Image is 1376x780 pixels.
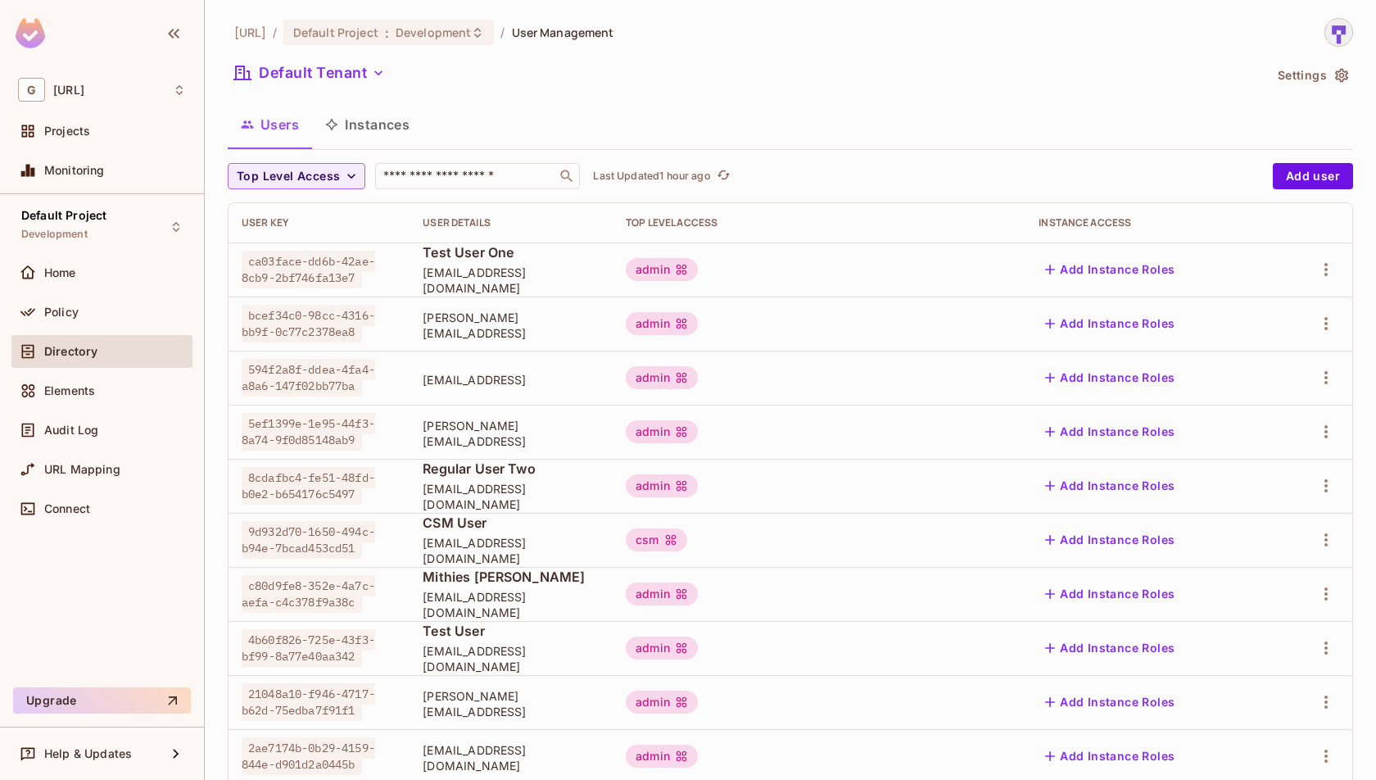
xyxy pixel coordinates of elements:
span: Help & Updates [44,747,132,760]
button: Users [228,104,312,145]
span: [EMAIL_ADDRESS][DOMAIN_NAME] [423,589,600,620]
span: 4b60f826-725e-43f3-bf99-8a77e40aa342 [242,629,375,667]
span: Regular User Two [423,460,600,478]
button: Add Instance Roles [1039,581,1181,607]
span: Default Project [293,25,378,40]
span: [EMAIL_ADDRESS][DOMAIN_NAME] [423,535,600,566]
span: Connect [44,502,90,515]
span: 2ae7174b-0b29-4159-844e-d901d2a0445b [242,737,375,775]
button: Add Instance Roles [1039,527,1181,553]
button: Instances [312,104,423,145]
span: Policy [44,306,79,319]
span: [PERSON_NAME][EMAIL_ADDRESS] [423,418,600,449]
span: refresh [717,168,731,184]
span: [PERSON_NAME][EMAIL_ADDRESS] [423,688,600,719]
span: CSM User [423,514,600,532]
button: Add Instance Roles [1039,365,1181,391]
div: admin [626,474,698,497]
button: Add Instance Roles [1039,635,1181,661]
div: admin [626,583,698,605]
span: c80d9fe8-352e-4a7c-aefa-c4c378f9a38c [242,575,375,613]
div: Top Level Access [626,216,1012,229]
span: Mithies [PERSON_NAME] [423,568,600,586]
button: Add Instance Roles [1039,419,1181,445]
span: URL Mapping [44,463,120,476]
button: Top Level Access [228,163,365,189]
div: admin [626,745,698,768]
span: Development [396,25,471,40]
button: Add user [1273,163,1353,189]
div: admin [626,420,698,443]
span: [EMAIL_ADDRESS][DOMAIN_NAME] [423,481,600,512]
span: 9d932d70-1650-494c-b94e-7bcad453cd51 [242,521,375,559]
span: Monitoring [44,164,105,177]
span: User Management [512,25,614,40]
li: / [500,25,505,40]
div: admin [626,637,698,660]
div: admin [626,312,698,335]
img: sharmila@genworx.ai [1325,19,1352,46]
div: User Key [242,216,396,229]
span: Directory [44,345,97,358]
span: [EMAIL_ADDRESS] [423,372,600,388]
span: Click to refresh data [711,166,734,186]
span: Projects [44,125,90,138]
span: Test User [423,622,600,640]
button: Default Tenant [228,60,392,86]
img: SReyMgAAAABJRU5ErkJggg== [16,18,45,48]
span: : [384,26,390,39]
button: Add Instance Roles [1039,743,1181,769]
button: Add Instance Roles [1039,311,1181,337]
div: Instance Access [1039,216,1261,229]
span: [EMAIL_ADDRESS][DOMAIN_NAME] [423,643,600,674]
div: admin [626,258,698,281]
p: Last Updated 1 hour ago [593,170,710,183]
div: User Details [423,216,600,229]
span: ca03face-dd6b-42ae-8cb9-2bf746fa13e7 [242,251,375,288]
button: Add Instance Roles [1039,256,1181,283]
span: Top Level Access [237,166,340,187]
div: admin [626,366,698,389]
button: refresh [714,166,734,186]
span: Workspace: genworx.ai [53,84,84,97]
span: the active workspace [234,25,266,40]
button: Settings [1271,62,1353,88]
li: / [273,25,277,40]
div: csm [626,528,686,551]
span: Home [44,266,76,279]
span: 594f2a8f-ddea-4fa4-a8a6-147f02bb77ba [242,359,375,397]
span: G [18,78,45,102]
span: [EMAIL_ADDRESS][DOMAIN_NAME] [423,742,600,773]
span: Default Project [21,209,106,222]
span: 5ef1399e-1e95-44f3-8a74-9f0d85148ab9 [242,413,375,451]
button: Add Instance Roles [1039,473,1181,499]
span: bcef34c0-98cc-4316-bb9f-0c77c2378ea8 [242,305,375,342]
span: Audit Log [44,424,98,437]
span: [PERSON_NAME][EMAIL_ADDRESS] [423,310,600,341]
span: 21048a10-f946-4717-b62d-75edba7f91f1 [242,683,375,721]
span: [EMAIL_ADDRESS][DOMAIN_NAME] [423,265,600,296]
span: 8cdafbc4-fe51-48fd-b0e2-b654176c5497 [242,467,375,505]
span: Test User One [423,243,600,261]
button: Upgrade [13,687,191,714]
span: Development [21,228,88,241]
button: Add Instance Roles [1039,689,1181,715]
div: admin [626,691,698,714]
span: Elements [44,384,95,397]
